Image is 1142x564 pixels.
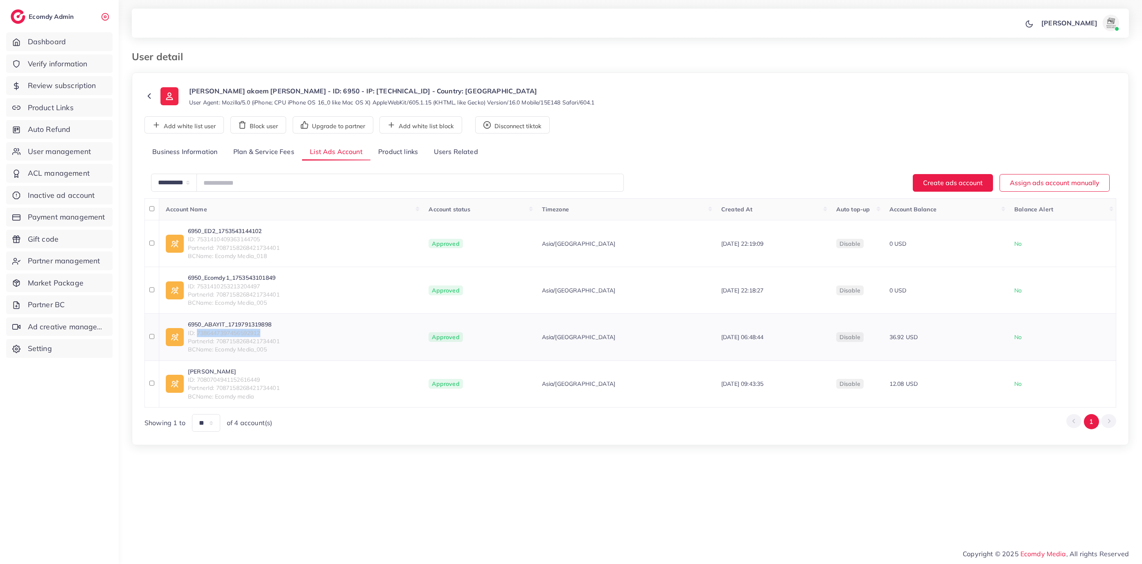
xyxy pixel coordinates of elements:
p: [PERSON_NAME] [1041,18,1097,28]
span: 36.92 USD [889,333,918,341]
a: Business Information [144,143,226,161]
span: Auto top-up [836,206,870,213]
span: Market Package [28,278,84,288]
a: Users Related [426,143,485,161]
span: Account Balance [889,206,937,213]
span: 0 USD [889,240,907,247]
a: Ecomdy Media [1020,550,1066,558]
span: Timezone [542,206,569,213]
img: ic-ad-info.7fc67b75.svg [166,328,184,346]
span: No [1014,287,1022,294]
a: Market Package [6,274,113,292]
span: User management [28,146,91,157]
p: [PERSON_NAME] akaem [PERSON_NAME] - ID: 6950 - IP: [TECHNICAL_ID] - Country: [GEOGRAPHIC_DATA] [189,86,595,96]
a: Product Links [6,98,113,117]
span: Created At [721,206,753,213]
img: logo [11,9,25,24]
a: Auto Refund [6,120,113,139]
span: No [1014,333,1022,341]
button: Assign ads account manually [1000,174,1110,192]
a: logoEcomdy Admin [11,9,76,24]
button: Upgrade to partner [293,116,373,134]
span: disable [840,240,860,247]
a: [PERSON_NAME] [188,367,280,376]
span: Dashboard [28,36,66,47]
a: Product links [370,143,426,161]
span: disable [840,333,860,341]
a: Dashboard [6,32,113,51]
span: Gift code [28,234,59,245]
span: disable [840,380,860,387]
a: 6950_Ecomdy1_1753543101849 [188,274,280,282]
span: PartnerId: 7087158268421734401 [188,244,280,252]
span: BCName: Ecomdy Media_005 [188,345,280,353]
span: 12.08 USD [889,380,918,387]
a: 6950_ED2_1753543144102 [188,227,280,235]
a: Partner BC [6,295,113,314]
span: of 4 account(s) [227,418,272,428]
span: , All rights Reserved [1066,549,1129,559]
span: Approved [429,285,463,295]
span: Approved [429,332,463,342]
a: Review subscription [6,76,113,95]
span: PartnerId: 7087158268421734401 [188,337,280,345]
span: ACL management [28,168,90,179]
span: Ad creative management [28,322,106,332]
a: Gift code [6,230,113,249]
a: ACL management [6,164,113,183]
span: Balance Alert [1014,206,1053,213]
span: [DATE] 09:43:35 [721,380,763,387]
span: ID: 7386447397456592912 [188,329,280,337]
span: PartnerId: 7087158268421734401 [188,290,280,299]
span: Product Links [28,102,74,113]
a: [PERSON_NAME]avatar [1037,15,1122,31]
button: Go to page 1 [1084,414,1099,429]
span: Inactive ad account [28,190,95,201]
button: Create ads account [913,174,993,192]
span: Account status [429,206,470,213]
span: Approved [429,239,463,249]
span: Asia/[GEOGRAPHIC_DATA] [542,286,616,294]
span: BCName: Ecomdy Media_005 [188,299,280,307]
span: [DATE] 22:18:27 [721,287,763,294]
img: ic-ad-info.7fc67b75.svg [166,281,184,299]
a: Partner management [6,251,113,270]
a: Ad creative management [6,317,113,336]
ul: Pagination [1066,414,1116,429]
a: User management [6,142,113,161]
span: Verify information [28,59,88,69]
span: Account Name [166,206,207,213]
span: disable [840,287,860,294]
a: Setting [6,339,113,358]
a: Plan & Service Fees [226,143,302,161]
span: ID: 7531410253213204497 [188,282,280,290]
a: Verify information [6,54,113,73]
span: Showing 1 to [144,418,185,428]
span: ID: 7531410409363144705 [188,235,280,243]
span: No [1014,380,1022,387]
span: PartnerId: 7087158268421734401 [188,384,280,392]
a: Inactive ad account [6,186,113,205]
img: ic-ad-info.7fc67b75.svg [166,235,184,253]
span: Asia/[GEOGRAPHIC_DATA] [542,240,616,248]
img: ic-user-info.36bf1079.svg [160,87,178,105]
span: Partner BC [28,299,65,310]
span: Payment management [28,212,105,222]
button: Add white list block [379,116,462,134]
span: Asia/[GEOGRAPHIC_DATA] [542,380,616,388]
span: Auto Refund [28,124,71,135]
span: Approved [429,379,463,389]
a: 6950_ABAYIT_1719791319898 [188,320,280,328]
span: [DATE] 06:48:44 [721,333,763,341]
span: Review subscription [28,80,96,91]
h3: User detail [132,51,190,63]
span: No [1014,240,1022,247]
span: Setting [28,343,52,354]
span: Asia/[GEOGRAPHIC_DATA] [542,333,616,341]
span: [DATE] 22:19:09 [721,240,763,247]
span: BCName: Ecomdy Media_018 [188,252,280,260]
h2: Ecomdy Admin [29,13,76,20]
img: ic-ad-info.7fc67b75.svg [166,375,184,393]
img: avatar [1103,15,1119,31]
span: ID: 7080704941152616449 [188,376,280,384]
